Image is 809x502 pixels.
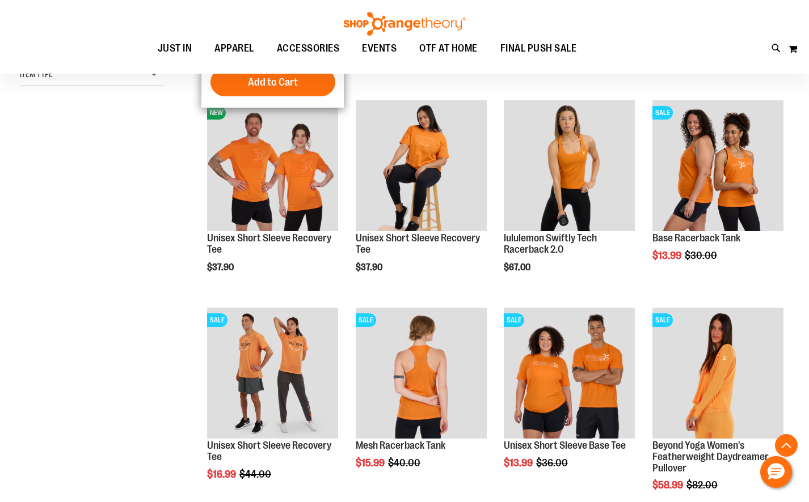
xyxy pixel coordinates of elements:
[356,100,487,231] img: Unisex Short Sleeve Recovery Tee
[207,100,338,231] img: Unisex Short Sleeve Recovery Tee
[652,232,740,244] a: Base Racerback Tank
[504,308,635,439] img: Product image for Unisex Short Sleeve Base Tee
[207,100,338,233] a: Unisex Short Sleeve Recovery TeeNEW
[652,250,683,261] span: $13.99
[207,106,226,120] span: NEW
[652,308,783,439] img: Product image for Beyond Yoga Womens Featherweight Daydreamer Pullover
[207,440,331,462] a: Unisex Short Sleeve Recovery Tee
[356,232,480,255] a: Unisex Short Sleeve Recovery Tee
[356,100,487,233] a: Unisex Short Sleeve Recovery Tee
[214,36,254,61] span: APPAREL
[248,76,298,88] span: Add to Cart
[647,95,789,290] div: product
[760,456,792,488] button: Hello, have a question? Let’s chat.
[362,36,397,61] span: EVENTS
[20,70,53,79] span: Item Type
[350,302,492,497] div: product
[210,68,335,96] button: Add to Cart
[652,100,783,231] img: Base Racerback Tank
[356,457,386,469] span: $15.99
[342,12,467,36] img: Shop Orangetheory
[408,36,489,62] a: OTF AT HOME
[504,440,626,451] a: Unisex Short Sleeve Base Tee
[504,262,532,273] span: $67.00
[207,308,338,439] img: Unisex Short Sleeve Recovery Tee primary image
[685,250,719,261] span: $30.00
[504,308,635,440] a: Product image for Unisex Short Sleeve Base TeeSALE
[146,36,204,62] a: JUST IN
[207,469,238,480] span: $16.99
[356,308,487,440] a: Product image for Mesh Racerback TankSALE
[536,457,570,469] span: $36.00
[356,440,445,451] a: Mesh Racerback Tank
[504,232,597,255] a: lululemon Swiftly Tech Racerback 2.0
[207,262,235,273] span: $37.90
[419,36,478,61] span: OTF AT HOME
[686,479,719,491] span: $82.00
[203,36,266,61] a: APPAREL
[504,457,534,469] span: $13.99
[207,308,338,440] a: Unisex Short Sleeve Recovery Tee primary imageSALE
[207,313,227,327] span: SALE
[498,95,641,301] div: product
[388,457,422,469] span: $40.00
[207,232,331,255] a: Unisex Short Sleeve Recovery Tee
[504,100,635,231] img: lululemon Swiftly Tech Racerback 2.0
[504,313,524,327] span: SALE
[652,313,673,327] span: SALE
[350,95,492,301] div: product
[277,36,340,61] span: ACCESSORIES
[356,262,384,273] span: $37.90
[652,100,783,233] a: Base Racerback TankSALE
[652,308,783,440] a: Product image for Beyond Yoga Womens Featherweight Daydreamer PulloverSALE
[239,469,273,480] span: $44.00
[504,100,635,233] a: lululemon Swiftly Tech Racerback 2.0
[498,302,641,497] div: product
[775,434,798,457] button: Back To Top
[356,308,487,439] img: Product image for Mesh Racerback Tank
[652,106,673,120] span: SALE
[652,479,685,491] span: $58.99
[266,36,351,62] a: ACCESSORIES
[500,36,577,61] span: FINAL PUSH SALE
[356,313,376,327] span: SALE
[489,36,588,62] a: FINAL PUSH SALE
[351,36,408,62] a: EVENTS
[158,36,192,61] span: JUST IN
[201,95,344,301] div: product
[652,440,769,474] a: Beyond Yoga Women's Featherweight Daydreamer Pullover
